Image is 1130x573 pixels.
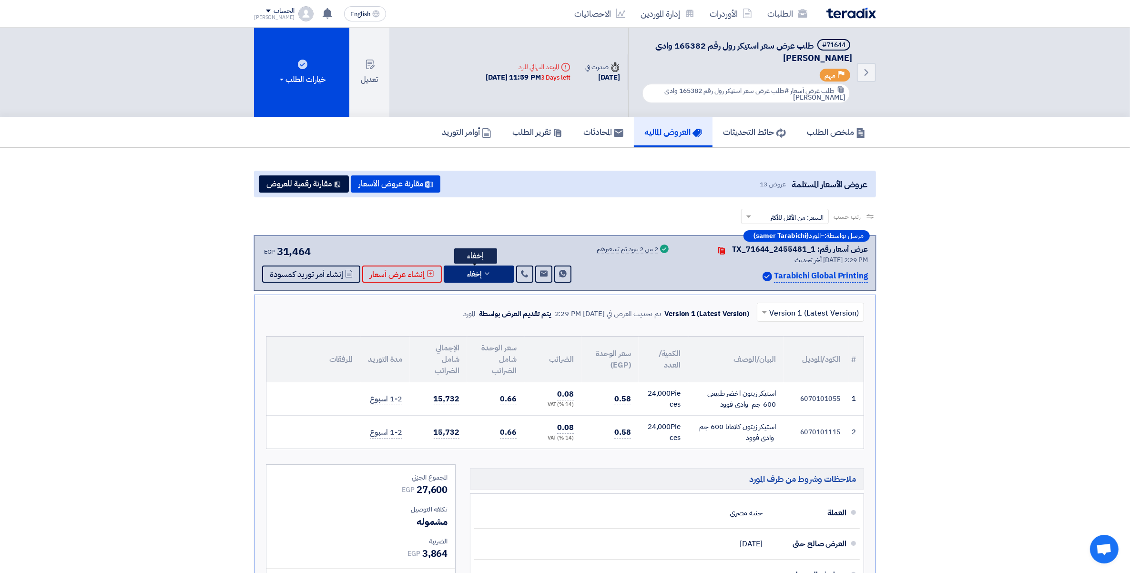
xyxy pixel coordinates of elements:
span: المورد [809,233,821,239]
span: 3,864 [422,546,448,561]
div: 3 Days left [541,73,570,82]
span: إخفاء [467,271,481,278]
th: الكود/الموديل [784,337,848,382]
th: المرفقات [266,337,360,382]
a: أوامر التوريد [431,117,502,147]
a: العروض الماليه [634,117,713,147]
button: مقارنة عروض الأسعار [351,175,440,193]
th: مدة التوريد [360,337,410,382]
span: إنشاء عرض أسعار [370,271,425,278]
div: العملة [770,501,846,524]
span: 27,600 [417,482,448,497]
img: Verified Account [763,272,772,281]
span: 1-2 اسبوع [370,427,402,439]
span: إنشاء أمر توريد كمسودة [270,271,343,278]
span: 1-2 اسبوع [370,393,402,405]
div: صدرت في [586,62,620,72]
div: تم تحديث العرض في [DATE] 2:29 PM [555,308,661,319]
div: إخفاء [454,248,497,264]
span: رتب حسب [834,212,861,222]
span: مهم [825,71,835,80]
span: 24,000 [648,421,671,432]
a: الاحصائيات [567,2,633,25]
div: الموعد النهائي للرد [486,62,570,72]
div: العرض صالح حتى [770,532,846,555]
button: إنشاء عرض أسعار [362,266,442,283]
th: الكمية/العدد [639,337,688,382]
div: Version 1 (Latest Version) [665,308,749,319]
h5: المحادثات [583,126,623,137]
a: ملخص الطلب [796,117,876,147]
span: 0.08 [557,422,574,434]
div: – [743,230,870,242]
span: مشموله [417,514,448,529]
td: 6070101055 [784,382,848,416]
button: إخفاء [444,266,514,283]
h5: ملخص الطلب [807,126,865,137]
td: 6070101115 [784,416,848,449]
span: مرسل بواسطة: [825,233,864,239]
a: إدارة الموردين [633,2,702,25]
span: #طلب عرض سعر استيكر رول رقم 165382 وادى [PERSON_NAME] [664,86,845,102]
span: طلب عرض سعر استيكر رول رقم 165382 وادى [PERSON_NAME] [655,39,852,64]
span: EGP [407,549,420,559]
span: عروض 13 [760,179,786,189]
th: سعر الوحدة (EGP) [581,337,639,382]
span: EGP [402,485,415,495]
img: Teradix logo [826,8,876,19]
h5: حائط التحديثات [723,126,786,137]
td: Pieces [639,416,688,449]
span: 15,732 [434,427,459,439]
div: تكلفه التوصيل [274,504,448,514]
th: الإجمالي شامل الضرائب [410,337,467,382]
div: استيكر زيتون اخضر طبيعى 600 جم وادى فوود [696,388,776,409]
div: Open chat [1090,535,1119,563]
span: 0.08 [557,389,574,400]
h5: العروض الماليه [644,126,702,137]
td: 2 [848,416,864,449]
td: Pieces [639,382,688,416]
span: [DATE] [740,539,763,549]
h5: تقرير الطلب [512,126,562,137]
span: 0.66 [500,427,517,439]
span: السعر: من الأقل للأكثر [770,213,824,223]
th: # [848,337,864,382]
a: الطلبات [760,2,815,25]
button: إنشاء أمر توريد كمسودة [262,266,360,283]
a: تقرير الطلب [502,117,573,147]
div: 2 من 2 بنود تم تسعيرهم [597,246,658,254]
th: البيان/الوصف [688,337,784,382]
div: (14 %) VAT [532,434,574,442]
span: 0.66 [500,393,517,405]
span: أخر تحديث [794,255,822,265]
div: [DATE] 11:59 PM [486,72,570,83]
button: مقارنة رقمية للعروض [259,175,349,193]
span: عروض الأسعار المستلمة [792,178,867,191]
h5: ملاحظات وشروط من طرف المورد [470,468,864,490]
button: خيارات الطلب [254,28,349,117]
div: [PERSON_NAME] [254,15,295,20]
span: 15,732 [434,393,459,405]
div: [DATE] [586,72,620,83]
span: 31,464 [277,244,311,259]
div: خيارات الطلب [278,74,326,85]
p: Tarabichi Global Printing [774,270,868,283]
span: طلب عرض أسعار [790,86,835,96]
a: المحادثات [573,117,634,147]
td: 1 [848,382,864,416]
span: EGP [264,247,275,256]
img: profile_test.png [298,6,314,21]
div: المورد [463,308,475,319]
button: English [344,6,386,21]
div: عرض أسعار رقم: TX_71644_2455481_1 [732,244,868,255]
div: الحساب [274,7,294,15]
span: 24,000 [648,388,671,399]
th: سعر الوحدة شامل الضرائب [467,337,524,382]
a: حائط التحديثات [713,117,796,147]
div: جنيه مصري [730,504,763,522]
div: #71644 [822,42,845,49]
button: تعديل [349,28,389,117]
h5: أوامر التوريد [442,126,491,137]
div: المجموع الجزئي [274,472,448,482]
span: [DATE] 2:29 PM [823,255,868,265]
